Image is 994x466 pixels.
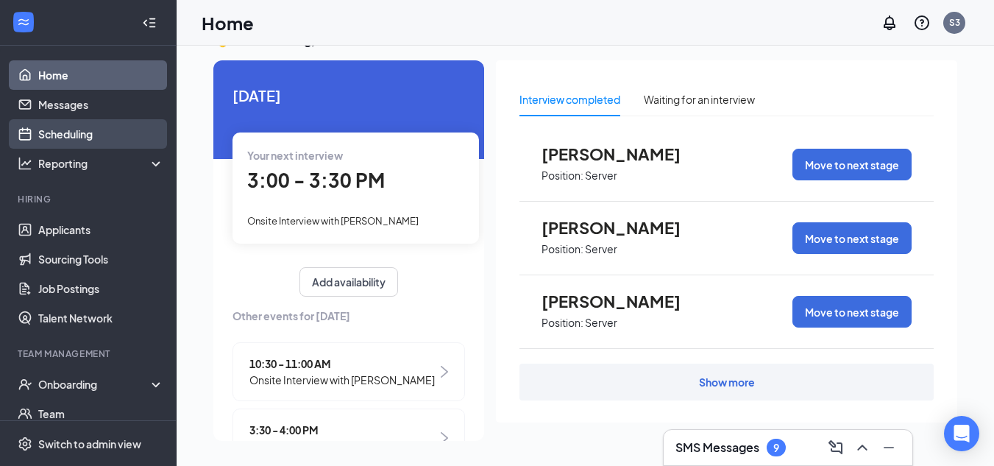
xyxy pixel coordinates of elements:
span: [PERSON_NAME] [542,292,703,311]
div: Reporting [38,156,165,171]
a: Scheduling [38,119,164,149]
span: [DATE] [232,84,465,107]
div: Team Management [18,347,161,360]
div: Onboarding [38,377,152,392]
a: Sourcing Tools [38,244,164,274]
span: Your next interview [247,149,343,162]
button: Move to next stage [792,149,912,180]
a: Applicants [38,215,164,244]
button: Minimize [877,436,901,459]
a: Job Postings [38,274,164,303]
svg: Collapse [142,15,157,30]
span: [PERSON_NAME] [542,218,703,237]
p: Server [585,242,617,256]
svg: Minimize [880,439,898,456]
svg: QuestionInfo [913,14,931,32]
div: Interview completed [519,91,620,107]
div: Hiring [18,193,161,205]
a: Home [38,60,164,90]
p: Server [585,316,617,330]
div: 9 [773,442,779,454]
div: Open Intercom Messenger [944,416,979,451]
div: Switch to admin view [38,437,141,451]
h3: SMS Messages [675,439,759,456]
button: Move to next stage [792,222,912,254]
svg: Notifications [881,14,898,32]
p: Position: [542,169,583,183]
a: Talent Network [38,303,164,333]
svg: UserCheck [18,377,32,392]
span: Other events for [DATE] [232,308,465,324]
span: 3:00 - 3:30 PM [247,168,385,192]
span: Onsite Interview with [PERSON_NAME] [247,215,419,227]
span: [PERSON_NAME] [542,144,703,163]
p: Position: [542,316,583,330]
svg: Analysis [18,156,32,171]
svg: Settings [18,437,32,451]
p: Position: [542,242,583,256]
svg: ComposeMessage [827,439,845,456]
span: 3:30 - 4:00 PM [249,422,435,438]
span: Onsite Interview with [PERSON_NAME] [249,438,435,454]
div: Waiting for an interview [644,91,755,107]
div: S3 [949,16,960,29]
button: Add availability [299,267,398,297]
div: Show more [699,375,755,389]
span: 10:30 - 11:00 AM [249,356,435,372]
svg: WorkstreamLogo [16,15,31,29]
a: Messages [38,90,164,119]
span: Onsite Interview with [PERSON_NAME] [249,372,435,388]
h1: Home [202,10,254,35]
button: ChevronUp [851,436,874,459]
a: Team [38,399,164,428]
button: Move to next stage [792,296,912,328]
p: Server [585,169,617,183]
svg: ChevronUp [853,439,871,456]
button: ComposeMessage [824,436,848,459]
